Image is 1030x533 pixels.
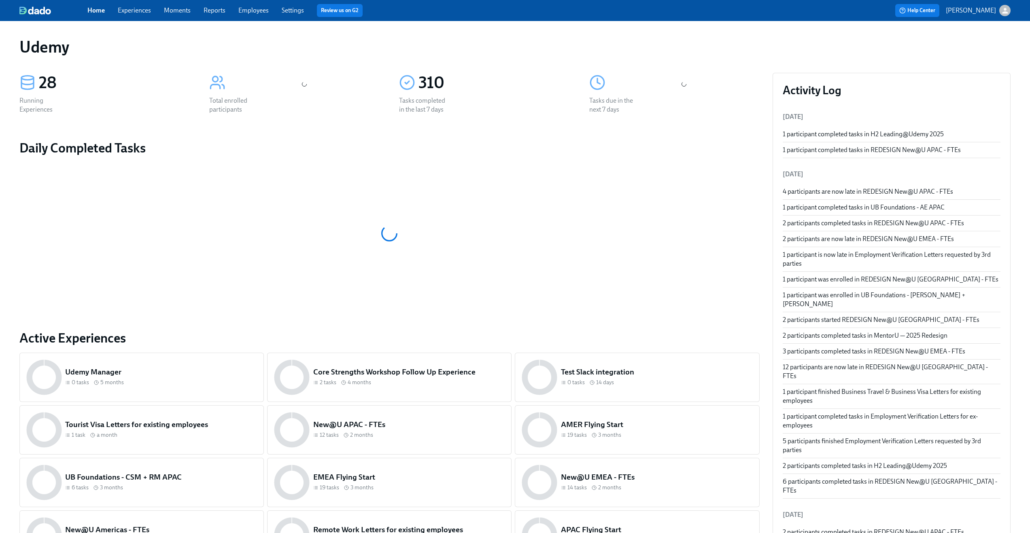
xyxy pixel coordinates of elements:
[65,367,257,377] h5: Udemy Manager
[72,484,89,491] span: 6 tasks
[19,405,264,455] a: Tourist Visa Letters for existing employees1 task a month
[321,6,359,15] a: Review us on G2
[320,379,336,386] span: 2 tasks
[399,96,451,114] div: Tasks completed in the last 7 days
[267,405,512,455] a: New@U APAC - FTEs12 tasks 2 months
[320,431,339,439] span: 12 tasks
[783,315,1000,324] div: 2 participants started REDESIGN New@U [GEOGRAPHIC_DATA] - FTEs
[783,291,1000,309] div: 1 participant was enrolled in UB Foundations - [PERSON_NAME] + [PERSON_NAME]
[267,458,512,507] a: EMEA Flying Start19 tasks 3 months
[313,419,505,430] h5: New@U APAC - FTEs
[561,367,753,377] h5: Test Slack integration
[267,353,512,402] a: Core Strengths Workshop Follow Up Experience2 tasks 4 months
[567,379,585,386] span: 0 tasks
[19,353,264,402] a: Udemy Manager0 tasks 5 months
[899,6,935,15] span: Help Center
[783,219,1000,228] div: 2 participants completed tasks in REDESIGN New@U APAC - FTEs
[418,73,569,93] div: 310
[783,505,1000,525] li: [DATE]
[783,250,1000,268] div: 1 participant is now late in Employment Verification Letters requested by 3rd parties
[19,96,71,114] div: Running Experiences
[589,96,641,114] div: Tasks due in the next 7 days
[19,6,87,15] a: dado
[320,484,339,491] span: 19 tasks
[946,6,996,15] p: [PERSON_NAME]
[783,412,1000,430] div: 1 participant completed tasks in Employment Verification Letters for ex-employees
[783,347,1000,356] div: 3 participants completed tasks in REDESIGN New@U EMEA - FTEs
[313,472,505,482] h5: EMEA Flying Start
[783,477,1000,495] div: 6 participants completed tasks in REDESIGN New@U [GEOGRAPHIC_DATA] - FTEs
[348,379,371,386] span: 4 months
[164,6,191,14] a: Moments
[783,275,1000,284] div: 1 participant was enrolled in REDESIGN New@U [GEOGRAPHIC_DATA] - FTEs
[209,96,261,114] div: Total enrolled participants
[783,437,1000,455] div: 5 participants finished Employment Verification Letters requested by 3rd parties
[567,484,587,491] span: 14 tasks
[313,367,505,377] h5: Core Strengths Workshop Follow Up Experience
[118,6,151,14] a: Experiences
[238,6,269,14] a: Employees
[204,6,225,14] a: Reports
[515,458,759,507] a: New@U EMEA - FTEs14 tasks 2 months
[97,431,117,439] span: a month
[783,461,1000,470] div: 2 participants completed tasks in H2 Leading@Udemy 2025
[598,484,621,491] span: 2 months
[783,363,1000,381] div: 12 participants are now late in REDESIGN New@U [GEOGRAPHIC_DATA] - FTEs
[100,484,123,491] span: 3 months
[350,484,374,491] span: 3 months
[19,6,51,15] img: dado
[19,330,760,346] a: Active Experiences
[895,4,939,17] button: Help Center
[783,387,1000,405] div: 1 participant finished Business Travel & Business Visa Letters for existing employees
[783,203,1000,212] div: 1 participant completed tasks in UB Foundations - AE APAC
[783,83,1000,97] h3: Activity Log
[19,458,264,507] a: UB Foundations - CSM + RM APAC6 tasks 3 months
[783,146,1000,154] div: 1 participant completed tasks in REDESIGN New@U APAC - FTEs
[19,37,69,57] h1: Udemy
[783,165,1000,184] li: [DATE]
[282,6,304,14] a: Settings
[567,431,587,439] span: 19 tasks
[65,472,257,482] h5: UB Foundations - CSM + RM APAC
[65,419,257,430] h5: Tourist Visa Letters for existing employees
[561,419,753,430] h5: AMER Flying Start
[561,472,753,482] h5: New@U EMEA - FTEs
[783,187,1000,196] div: 4 participants are now late in REDESIGN New@U APAC - FTEs
[19,140,760,156] h2: Daily Completed Tasks
[783,130,1000,139] div: 1 participant completed tasks in H2 Leading@Udemy 2025
[72,431,85,439] span: 1 task
[598,431,621,439] span: 3 months
[783,331,1000,340] div: 2 participants completed tasks in MentorU — 2025 Redesign
[515,405,759,455] a: AMER Flying Start19 tasks 3 months
[100,379,124,386] span: 5 months
[783,235,1000,243] div: 2 participants are now late in REDESIGN New@U EMEA - FTEs
[317,4,363,17] button: Review us on G2
[596,379,614,386] span: 14 days
[72,379,89,386] span: 0 tasks
[350,431,373,439] span: 2 months
[515,353,759,402] a: Test Slack integration0 tasks 14 days
[87,6,105,14] a: Home
[39,73,190,93] div: 28
[783,113,803,121] span: [DATE]
[946,5,1011,16] button: [PERSON_NAME]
